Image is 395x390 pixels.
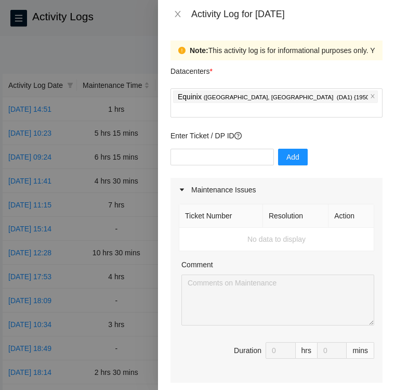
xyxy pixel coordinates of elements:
label: Comment [181,259,213,270]
p: Enter Ticket / DP ID [170,130,383,141]
div: Activity Log for [DATE] [191,8,383,20]
p: Equinix ) [178,91,368,103]
th: Ticket Number [179,204,263,228]
div: hrs [296,342,318,359]
span: Add [286,151,299,163]
div: mins [347,342,374,359]
span: question-circle [234,132,242,139]
td: No data to display [179,228,374,251]
button: Add [278,149,308,165]
th: Action [328,204,374,228]
div: Maintenance Issues [170,178,383,202]
strong: Note: [190,45,208,56]
span: caret-right [179,187,185,193]
span: exclamation-circle [178,47,186,54]
div: Duration [234,345,261,356]
textarea: Comment [181,275,374,326]
button: Close [170,9,185,19]
p: Datacenters [170,60,213,77]
span: close [174,10,182,18]
span: close [370,94,375,100]
th: Resolution [263,204,328,228]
